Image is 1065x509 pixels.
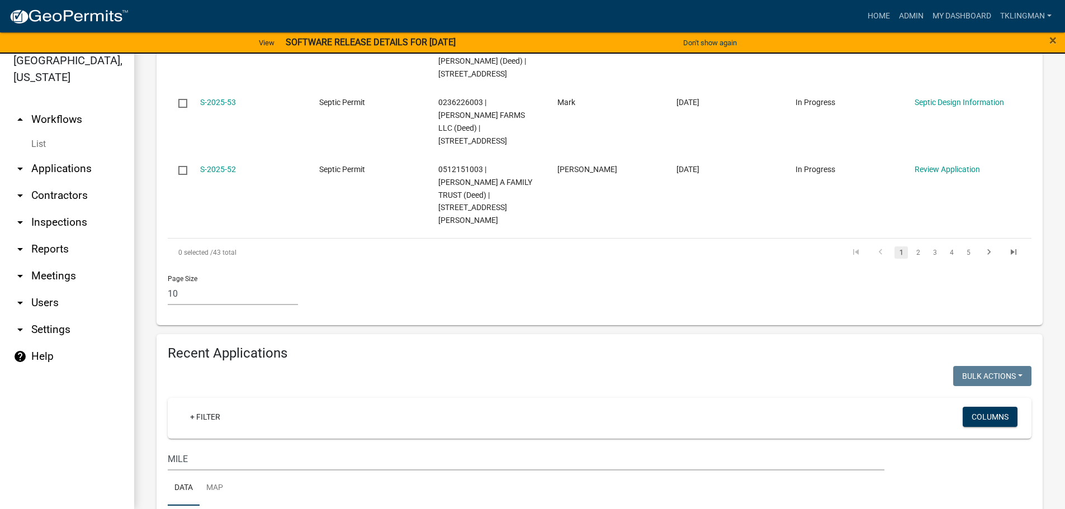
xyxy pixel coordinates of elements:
i: arrow_drop_down [13,216,27,229]
span: Septic Permit [319,98,365,107]
a: 1 [894,246,908,259]
a: go to previous page [870,246,891,259]
a: go to last page [1003,246,1024,259]
span: × [1049,32,1057,48]
button: Bulk Actions [953,366,1031,386]
input: Search for applications [168,448,884,470]
a: View [254,34,279,52]
span: 0512151003 | OLSON LARRY A FAMILY TRUST (Deed) | 17508 GUNDER RD [438,165,532,225]
a: Septic Design Information [915,98,1004,107]
li: page 1 [893,243,910,262]
li: page 5 [960,243,977,262]
a: go to first page [845,246,867,259]
i: arrow_drop_down [13,269,27,283]
i: arrow_drop_down [13,242,27,256]
li: page 3 [926,243,943,262]
a: Home [863,6,894,27]
span: In Progress [796,165,835,174]
button: Don't show again [679,34,741,52]
a: S-2025-53 [200,98,236,107]
span: Septic Permit [319,165,365,174]
i: arrow_drop_down [13,323,27,336]
span: Reggie vine [557,165,617,174]
button: Close [1049,34,1057,47]
a: 3 [928,246,941,259]
a: Review Application [915,165,980,174]
span: 0236226003 | DETTMANN FARMS LLC (Deed) | 15175 GOLDEN AVE [438,98,525,145]
h4: Recent Applications [168,345,1031,361]
a: Data [168,470,200,506]
div: 43 total [168,239,509,267]
a: 4 [945,246,958,259]
a: My Dashboard [928,6,996,27]
i: arrow_drop_down [13,296,27,310]
span: Mark [557,98,575,107]
i: help [13,350,27,363]
span: 0 selected / [178,249,213,256]
a: go to next page [978,246,1000,259]
i: arrow_drop_down [13,189,27,202]
i: arrow_drop_down [13,162,27,175]
a: 2 [911,246,925,259]
li: page 4 [943,243,960,262]
i: arrow_drop_up [13,113,27,126]
span: 08/11/2025 [676,165,699,174]
a: 5 [962,246,975,259]
strong: SOFTWARE RELEASE DETAILS FOR [DATE] [286,37,456,47]
span: In Progress [796,98,835,107]
a: S-2025-52 [200,165,236,174]
li: page 2 [910,243,926,262]
button: Columns [963,407,1017,427]
a: tklingman [996,6,1056,27]
a: Map [200,470,230,506]
a: + Filter [181,407,229,427]
span: 08/11/2025 [676,98,699,107]
a: Admin [894,6,928,27]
